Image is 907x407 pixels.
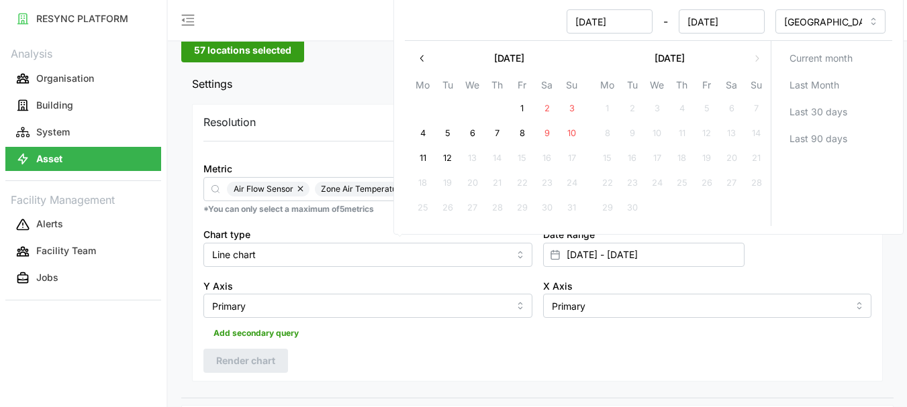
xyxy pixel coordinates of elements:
[5,238,161,265] a: Facility Team
[560,97,584,121] button: 3 August 2025
[510,77,534,97] th: Fr
[645,77,669,97] th: We
[203,227,250,242] label: Chart type
[5,211,161,238] a: Alerts
[620,172,645,196] button: 23 September 2025
[720,172,744,196] button: 27 September 2025
[670,97,694,121] button: 4 September 2025
[535,122,559,146] button: 9 August 2025
[543,243,745,267] input: Select date range
[560,172,584,196] button: 24 August 2025
[720,97,744,121] button: 6 September 2025
[535,97,559,121] button: 2 August 2025
[213,324,299,343] span: Add secondary query
[5,146,161,172] a: Asset
[695,172,719,196] button: 26 September 2025
[434,46,584,70] button: [DATE]
[5,189,161,209] p: Facility Management
[436,172,460,196] button: 19 August 2025
[560,122,584,146] button: 10 August 2025
[720,122,744,146] button: 13 September 2025
[5,66,161,91] button: Organisation
[5,43,161,62] p: Analysis
[745,122,769,146] button: 14 September 2025
[535,147,559,171] button: 16 August 2025
[510,172,534,196] button: 22 August 2025
[203,323,309,343] button: Add secondary query
[5,65,161,92] a: Organisation
[321,182,434,196] span: Zone Air Temperature Sensor
[595,97,620,121] button: 1 September 2025
[436,147,460,171] button: 12 August 2025
[560,147,584,171] button: 17 August 2025
[36,244,96,257] p: Facility Team
[560,196,584,221] button: 31 August 2025
[485,122,510,146] button: 7 August 2025
[595,122,620,146] button: 8 September 2025
[790,127,847,150] span: Last 90 days
[435,77,460,97] th: Tu
[461,196,485,221] button: 27 August 2025
[595,172,620,196] button: 22 September 2025
[5,120,161,144] button: System
[620,196,645,221] button: 30 September 2025
[745,172,769,196] button: 28 September 2025
[461,147,485,171] button: 13 August 2025
[595,147,620,171] button: 15 September 2025
[411,147,435,171] button: 11 August 2025
[460,77,485,97] th: We
[192,68,873,101] span: Settings
[461,172,485,196] button: 20 August 2025
[790,74,839,97] span: Last Month
[535,172,559,196] button: 23 August 2025
[5,92,161,119] a: Building
[36,12,128,25] p: RESYNC PLATFORM
[411,122,435,146] button: 4 August 2025
[5,93,161,117] button: Building
[412,9,765,34] div: -
[194,39,291,62] span: 57 locations selected
[695,97,719,121] button: 5 September 2025
[744,77,769,97] th: Su
[36,72,94,85] p: Organisation
[620,122,645,146] button: 9 September 2025
[436,196,460,221] button: 26 August 2025
[645,172,669,196] button: 24 September 2025
[203,349,288,373] button: Render chart
[5,119,161,146] a: System
[36,125,70,139] p: System
[5,265,161,292] a: Jobs
[670,147,694,171] button: 18 September 2025
[5,5,161,32] a: RESYNC PLATFORM
[485,172,510,196] button: 21 August 2025
[745,147,769,171] button: 21 September 2025
[559,77,584,97] th: Su
[181,38,304,62] button: 57 locations selected
[5,7,161,31] button: RESYNC PLATFORM
[543,294,872,318] input: Select X axis
[36,217,63,231] p: Alerts
[203,162,232,176] label: Metric
[510,122,534,146] button: 8 August 2025
[645,97,669,121] button: 3 September 2025
[777,127,888,151] button: Last 90 days
[620,97,645,121] button: 2 September 2025
[534,77,559,97] th: Sa
[181,68,894,101] button: Settings
[203,243,532,267] input: Select chart type
[620,147,645,171] button: 16 September 2025
[595,77,620,97] th: Mo
[411,172,435,196] button: 18 August 2025
[645,147,669,171] button: 17 September 2025
[645,122,669,146] button: 10 September 2025
[790,101,847,123] span: Last 30 days
[543,279,573,294] label: X Axis
[669,77,694,97] th: Th
[234,182,293,196] span: Air Flow Sensor
[485,77,510,97] th: Th
[620,77,645,97] th: Tu
[510,147,534,171] button: 15 August 2025
[5,239,161,264] button: Facility Team
[203,279,233,294] label: Y Axis
[595,196,620,221] button: 29 September 2025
